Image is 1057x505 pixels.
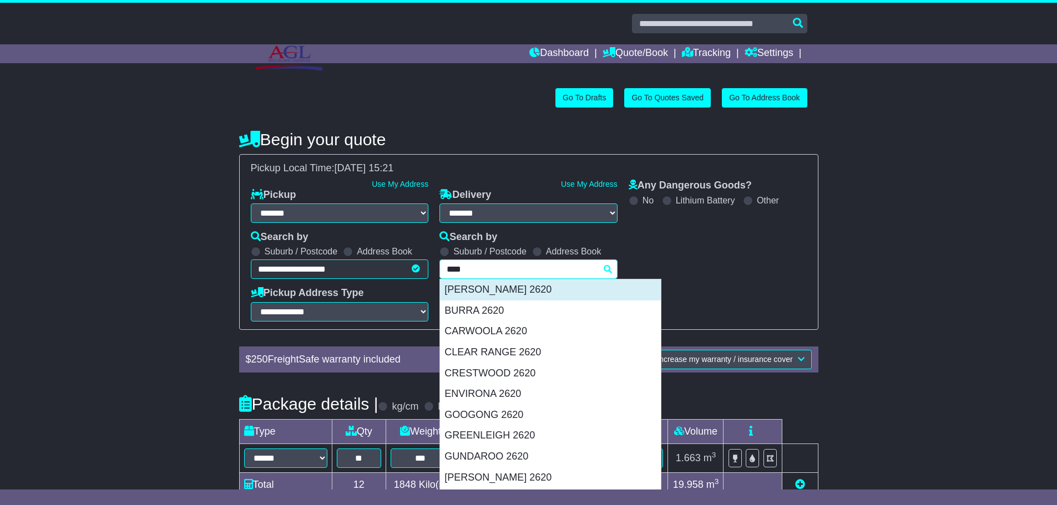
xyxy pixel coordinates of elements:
[440,342,661,363] div: CLEAR RANGE 2620
[624,88,711,108] a: Go To Quotes Saved
[392,401,418,413] label: kg/cm
[357,246,412,257] label: Address Book
[440,321,661,342] div: CARWOOLA 2620
[251,231,308,243] label: Search by
[745,44,793,63] a: Settings
[332,472,386,497] td: 12
[240,354,560,366] div: $ FreightSafe warranty included
[440,425,661,446] div: GREENLEIGH 2620
[555,88,613,108] a: Go To Drafts
[439,231,497,243] label: Search by
[332,419,386,443] td: Qty
[440,446,661,467] div: GUNDAROO 2620
[603,44,668,63] a: Quote/Book
[251,189,296,201] label: Pickup
[668,419,724,443] td: Volume
[239,395,378,413] h4: Package details |
[239,472,332,497] td: Total
[245,162,812,175] div: Pickup Local Time:
[706,479,719,490] span: m
[650,350,811,369] button: Increase my warranty / insurance cover
[715,477,719,486] sup: 3
[440,384,661,405] div: ENVIRONA 2620
[440,363,661,384] div: CRESTWOOD 2620
[676,195,735,206] label: Lithium Battery
[335,162,394,174] span: [DATE] 15:21
[440,405,661,426] div: GOOGONG 2620
[712,451,716,459] sup: 3
[386,472,456,497] td: Kilo(s)
[372,180,428,188] a: Use My Address
[394,479,416,490] span: 1848
[561,180,618,188] a: Use My Address
[795,479,805,490] a: Add new item
[629,180,752,192] label: Any Dangerous Goods?
[453,246,527,257] label: Suburb / Postcode
[643,195,654,206] label: No
[239,419,332,443] td: Type
[440,467,661,488] div: [PERSON_NAME] 2620
[682,44,731,63] a: Tracking
[440,279,661,300] div: [PERSON_NAME] 2620
[546,246,601,257] label: Address Book
[251,287,364,299] label: Pickup Address Type
[704,452,716,463] span: m
[438,401,456,413] label: lb/in
[239,130,818,149] h4: Begin your quote
[529,44,589,63] a: Dashboard
[440,300,661,322] div: BURRA 2620
[757,195,779,206] label: Other
[251,354,268,365] span: 250
[265,246,338,257] label: Suburb / Postcode
[676,452,701,463] span: 1.663
[722,88,807,108] a: Go To Address Book
[673,479,704,490] span: 19.958
[386,419,456,443] td: Weight
[439,189,491,201] label: Delivery
[657,355,792,364] span: Increase my warranty / insurance cover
